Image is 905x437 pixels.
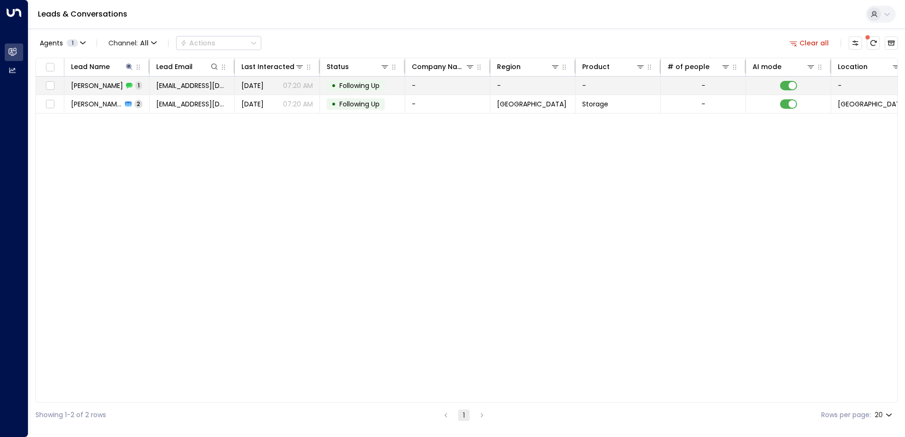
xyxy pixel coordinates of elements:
div: Location [838,61,901,72]
div: Button group with a nested menu [176,36,261,50]
span: 1 [67,39,78,47]
span: Storage [582,99,608,109]
span: Following Up [339,81,380,90]
div: Status [327,61,390,72]
span: Following Up [339,99,380,109]
div: • [331,78,336,94]
span: Channel: [105,36,160,50]
button: Actions [176,36,261,50]
td: - [405,95,490,113]
div: Lead Email [156,61,219,72]
div: AI mode [753,61,781,72]
button: Customize [849,36,862,50]
button: Agents1 [35,36,89,50]
div: Location [838,61,868,72]
td: - [405,77,490,95]
span: farooqzahir@live.co.uk [156,81,228,90]
div: 20 [875,408,894,422]
span: There are new threads available. Refresh the grid to view the latest updates. [867,36,880,50]
span: All [140,39,149,47]
div: # of people [667,61,710,72]
span: Farooq Zahir [71,81,123,90]
div: Region [497,61,521,72]
button: Clear all [786,36,833,50]
p: 07:20 AM [283,99,313,109]
span: Aug 18, 2025 [241,99,264,109]
a: Leads & Conversations [38,9,127,19]
td: - [576,77,661,95]
span: Toggle select row [44,80,56,92]
div: Actions [180,39,215,47]
div: AI mode [753,61,816,72]
div: Product [582,61,610,72]
span: 1 [135,81,142,89]
div: Lead Name [71,61,110,72]
div: Last Interacted [241,61,304,72]
div: - [701,99,705,109]
span: 2 [134,100,142,108]
span: Toggle select all [44,61,56,73]
div: Last Interacted [241,61,294,72]
span: farooqzahir@live.co.uk [156,99,228,109]
div: - [701,81,705,90]
div: Company Name [412,61,465,72]
span: Farooq Zahir [71,99,122,109]
div: • [331,96,336,112]
td: - [490,77,576,95]
label: Rows per page: [821,410,871,420]
div: Company Name [412,61,475,72]
button: Archived Leads [885,36,898,50]
span: Agents [40,40,63,46]
span: Toggle select row [44,98,56,110]
button: Channel:All [105,36,160,50]
div: Showing 1-2 of 2 rows [35,410,106,420]
div: Product [582,61,645,72]
div: Region [497,61,560,72]
div: # of people [667,61,730,72]
span: Berkshire [497,99,567,109]
div: Lead Name [71,61,134,72]
span: Yesterday [241,81,264,90]
p: 07:20 AM [283,81,313,90]
button: page 1 [458,410,470,421]
nav: pagination navigation [440,409,488,421]
div: Status [327,61,349,72]
div: Lead Email [156,61,193,72]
